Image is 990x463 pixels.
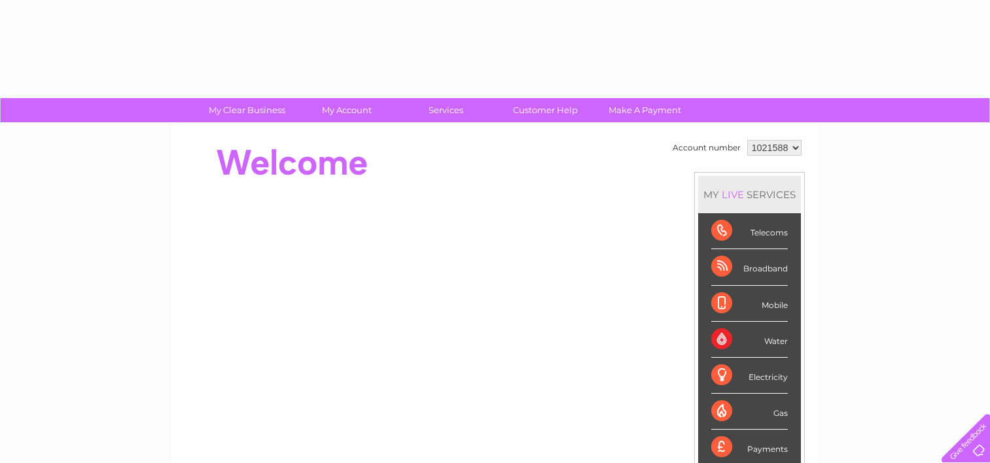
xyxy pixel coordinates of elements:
div: Water [711,322,788,358]
div: LIVE [719,188,747,201]
a: My Clear Business [193,98,301,122]
div: Gas [711,394,788,430]
a: Make A Payment [591,98,699,122]
a: Customer Help [491,98,599,122]
a: My Account [292,98,400,122]
a: Services [392,98,500,122]
div: MY SERVICES [698,176,801,213]
div: Broadband [711,249,788,285]
td: Account number [669,137,744,159]
div: Telecoms [711,213,788,249]
div: Electricity [711,358,788,394]
div: Mobile [711,286,788,322]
